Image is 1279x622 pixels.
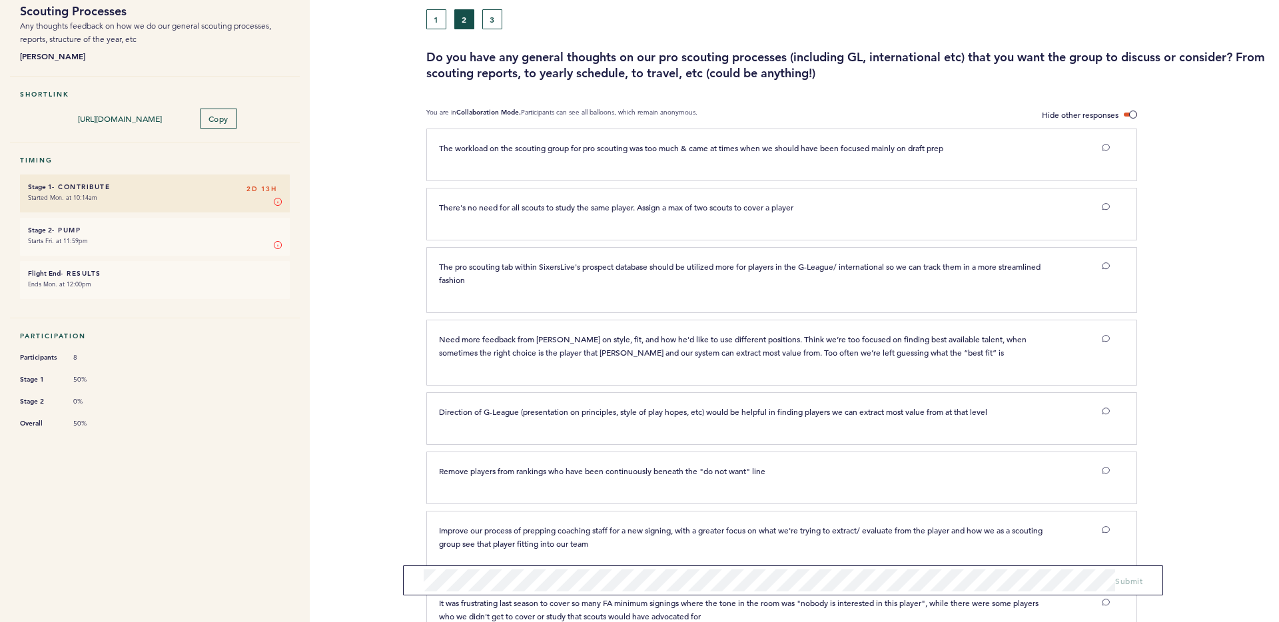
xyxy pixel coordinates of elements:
[73,353,113,362] span: 8
[28,236,88,245] time: Starts Fri. at 11:59pm
[20,395,60,408] span: Stage 2
[439,202,793,212] span: There's no need for all scouts to study the same player. Assign a max of two scouts to cover a pl...
[200,109,237,129] button: Copy
[439,261,1043,285] span: The pro scouting tab within SixersLive's prospect database should be utilized more for players in...
[28,182,52,191] small: Stage 1
[454,9,474,29] button: 2
[28,269,61,278] small: Flight End
[28,193,97,202] time: Started Mon. at 10:14am
[28,226,282,234] h6: - Pump
[439,143,943,153] span: The workload on the scouting group for pro scouting was too much & came at times when we should h...
[20,90,290,99] h5: Shortlink
[20,156,290,164] h5: Timing
[20,351,60,364] span: Participants
[439,466,765,476] span: Remove players from rankings who have been continuously beneath the "do not want" line
[28,226,52,234] small: Stage 2
[456,108,521,117] b: Collaboration Mode.
[426,108,697,122] p: You are in Participants can see all balloons, which remain anonymous.
[209,113,228,124] span: Copy
[20,332,290,340] h5: Participation
[73,375,113,384] span: 50%
[28,182,282,191] h6: - Contribute
[20,3,290,19] h1: Scouting Processes
[439,597,1041,621] span: It was frustrating last season to cover so many FA minimum signings where the tone in the room wa...
[20,21,271,44] span: Any thoughts feedback on how we do our general scouting processes, reports, structure of the year...
[20,417,60,430] span: Overall
[73,397,113,406] span: 0%
[20,49,290,63] b: [PERSON_NAME]
[439,406,987,417] span: Direction of G-League (presentation on principles, style of play hopes, etc) would be helpful in ...
[439,334,1029,358] span: Need more feedback from [PERSON_NAME] on style, fit, and how he'd like to use different positions...
[482,9,502,29] button: 3
[439,525,1045,549] span: Improve our process of prepping coaching staff for a new signing, with a greater focus on what we...
[1115,574,1142,587] button: Submit
[28,280,91,288] time: Ends Mon. at 12:00pm
[1115,575,1142,586] span: Submit
[426,49,1269,81] h3: Do you have any general thoughts on our pro scouting processes (including GL, international etc) ...
[28,269,282,278] h6: - Results
[73,419,113,428] span: 50%
[426,9,446,29] button: 1
[246,182,276,196] span: 2D 13H
[20,373,60,386] span: Stage 1
[1042,109,1118,120] span: Hide other responses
